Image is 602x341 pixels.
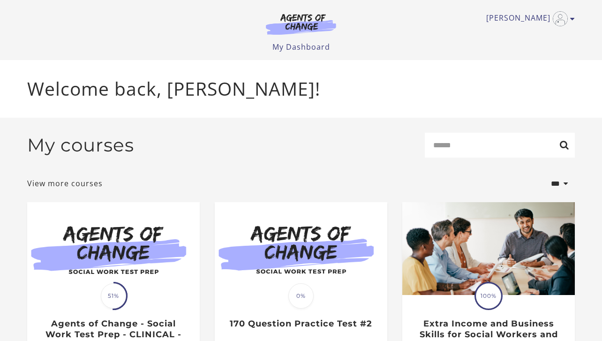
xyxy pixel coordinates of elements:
a: View more courses [27,178,103,189]
a: Toggle menu [486,11,570,26]
p: Welcome back, [PERSON_NAME]! [27,75,575,103]
a: My Dashboard [272,42,330,52]
img: Agents of Change Logo [256,13,346,35]
h3: 170 Question Practice Test #2 [225,318,377,329]
span: 100% [476,283,501,309]
h2: My courses [27,134,134,156]
span: 0% [288,283,314,309]
span: 51% [101,283,126,309]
